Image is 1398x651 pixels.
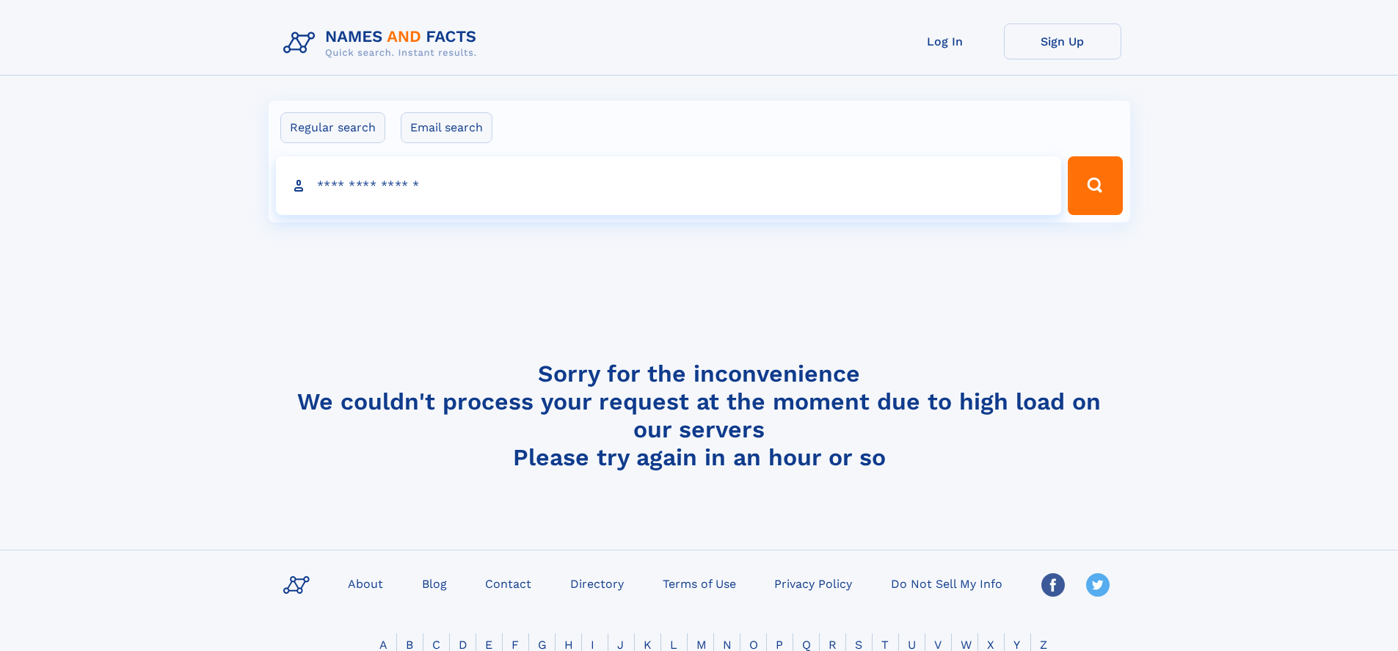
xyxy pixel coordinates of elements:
button: Search Button [1068,156,1122,215]
img: Twitter [1086,573,1110,597]
img: Logo Names and Facts [277,23,489,63]
a: Blog [416,572,453,594]
a: Do Not Sell My Info [885,572,1008,594]
a: Directory [564,572,630,594]
a: Privacy Policy [768,572,858,594]
a: Contact [479,572,537,594]
a: Log In [887,23,1004,59]
label: Email search [401,112,492,143]
label: Regular search [280,112,385,143]
a: Sign Up [1004,23,1121,59]
a: Terms of Use [657,572,742,594]
h4: Sorry for the inconvenience We couldn't process your request at the moment due to high load on ou... [277,360,1121,471]
input: search input [276,156,1062,215]
img: Facebook [1041,573,1065,597]
a: About [342,572,389,594]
